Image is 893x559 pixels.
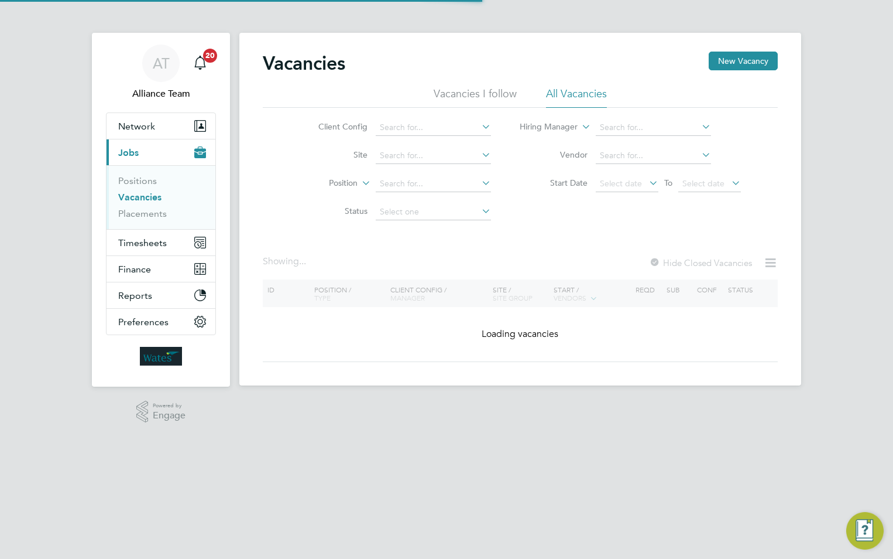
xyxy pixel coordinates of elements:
[520,149,588,160] label: Vendor
[300,149,367,160] label: Site
[118,121,155,132] span: Network
[136,401,186,423] a: Powered byEngage
[118,147,139,158] span: Jobs
[106,347,216,366] a: Go to home page
[118,192,162,203] a: Vacancies
[106,45,216,101] a: ATAlliance Team
[140,347,182,366] img: wates-logo-retina.png
[290,178,358,189] label: Position
[188,45,212,82] a: 20
[596,120,711,136] input: Search for...
[107,165,215,229] div: Jobs
[153,56,170,71] span: AT
[118,264,151,275] span: Finance
[846,512,884,550] button: Engage Resource Center
[107,256,215,282] button: Finance
[596,148,711,164] input: Search for...
[520,178,588,188] label: Start Date
[107,113,215,139] button: Network
[106,87,216,101] span: Alliance Team
[376,204,491,220] input: Select one
[300,121,367,132] label: Client Config
[600,178,642,189] span: Select date
[376,148,491,164] input: Search for...
[107,139,215,165] button: Jobs
[709,52,778,70] button: New Vacancy
[203,49,217,63] span: 20
[118,237,167,248] span: Timesheets
[434,87,517,108] li: Vacancies I follow
[263,52,345,75] h2: Vacancies
[510,121,578,133] label: Hiring Manager
[107,282,215,308] button: Reports
[153,401,186,411] span: Powered by
[118,316,169,328] span: Preferences
[118,175,157,186] a: Positions
[376,120,491,136] input: Search for...
[661,175,676,190] span: To
[300,206,367,216] label: Status
[92,33,230,387] nav: Main navigation
[376,176,491,192] input: Search for...
[118,290,152,301] span: Reports
[107,230,215,255] button: Timesheets
[649,257,752,268] label: Hide Closed Vacancies
[546,87,607,108] li: All Vacancies
[153,411,186,421] span: Engage
[118,208,167,219] a: Placements
[682,178,724,189] span: Select date
[299,255,306,267] span: ...
[107,309,215,335] button: Preferences
[263,255,308,268] div: Showing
